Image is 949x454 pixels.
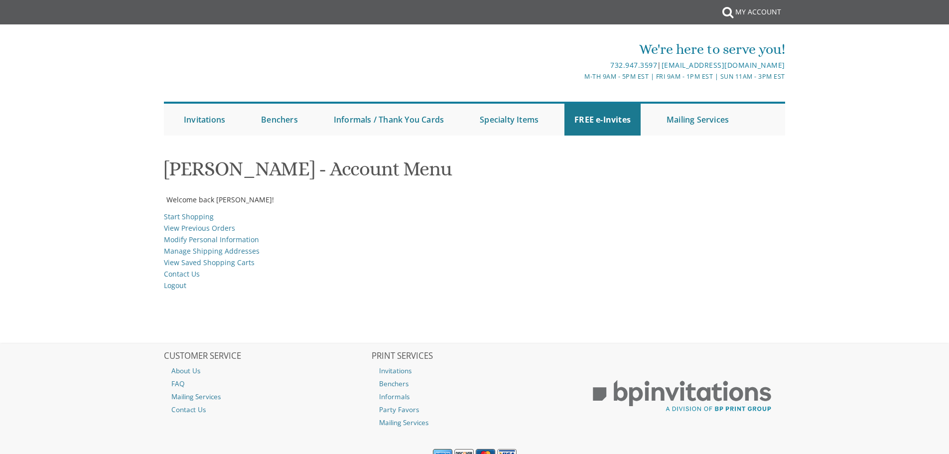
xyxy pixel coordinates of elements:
a: Benchers [372,377,578,390]
div: | [372,59,785,71]
a: Specialty Items [470,104,548,136]
a: Mailing Services [164,390,370,403]
div: M-Th 9am - 5pm EST | Fri 9am - 1pm EST | Sun 11am - 3pm EST [372,71,785,82]
h2: PRINT SERVICES [372,351,578,361]
a: View Previous Orders [164,223,235,233]
a: Modify Personal Information [164,235,259,244]
a: FAQ [164,377,370,390]
a: Mailing Services [657,104,739,136]
a: Manage Shipping Addresses [164,246,260,256]
h1: [PERSON_NAME] - Account Menu [164,158,785,187]
a: Informals / Thank You Cards [324,104,454,136]
a: [EMAIL_ADDRESS][DOMAIN_NAME] [662,60,785,70]
a: 732.947.3597 [610,60,657,70]
a: Informals [372,390,578,403]
a: View Saved Shopping Carts [164,258,255,267]
a: Logout [164,281,186,290]
div: We're here to serve you! [372,39,785,59]
p: Welcome back [PERSON_NAME]! [166,195,785,205]
a: About Us [164,364,370,377]
a: Mailing Services [372,416,578,429]
img: BP Print Group [579,371,785,421]
a: Benchers [251,104,308,136]
a: Contact Us [164,269,200,279]
a: Contact Us [164,403,370,416]
a: Party Favors [372,403,578,416]
h2: CUSTOMER SERVICE [164,351,370,361]
a: Start Shopping [164,212,214,221]
a: Invitations [372,364,578,377]
a: FREE e-Invites [564,104,641,136]
a: Invitations [174,104,235,136]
